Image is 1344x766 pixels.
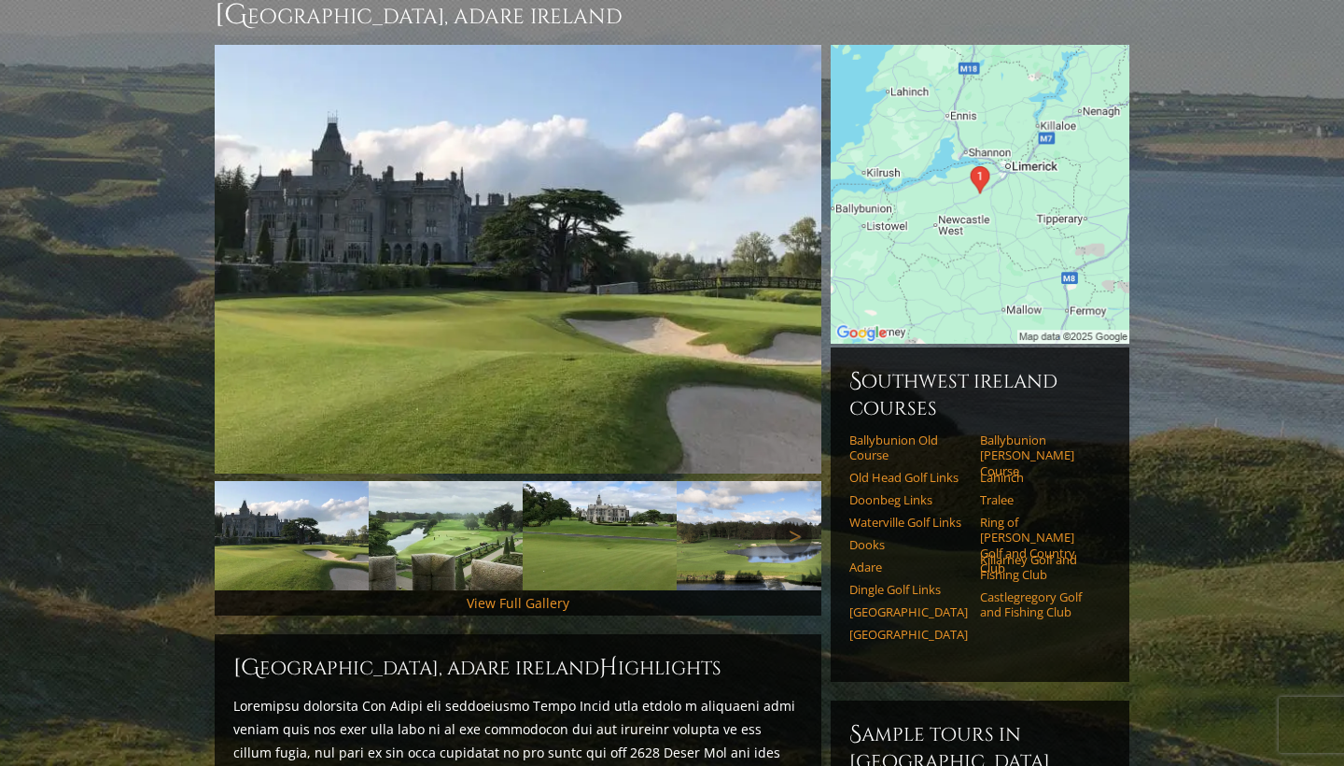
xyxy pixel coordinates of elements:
a: Next [775,518,812,555]
a: Ballybunion [PERSON_NAME] Course [980,433,1099,478]
a: Ring of [PERSON_NAME] Golf and Country Club [980,515,1099,575]
span: H [599,653,618,683]
a: Adare [849,560,968,574]
a: Doonbeg Links [849,492,968,507]
a: Tralee [980,492,1099,507]
h2: [GEOGRAPHIC_DATA], Adare Ireland ighlights [233,653,803,683]
h6: Southwest Ireland Courses [849,366,1111,421]
a: [GEOGRAPHIC_DATA] [849,627,968,642]
a: [GEOGRAPHIC_DATA] [849,604,968,619]
a: Dooks [849,537,968,552]
a: Killarney Golf and Fishing Club [980,552,1099,583]
a: Old Head Golf Links [849,470,968,485]
a: Lahinch [980,470,1099,485]
img: Google Map of Adare, Co. Limerick, Ireland [831,45,1129,344]
a: Castlegregory Golf and Fishing Club [980,589,1099,620]
a: Ballybunion Old Course [849,433,968,463]
a: View Full Gallery [467,594,569,612]
a: Dingle Golf Links [849,582,968,597]
a: Waterville Golf Links [849,515,968,530]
